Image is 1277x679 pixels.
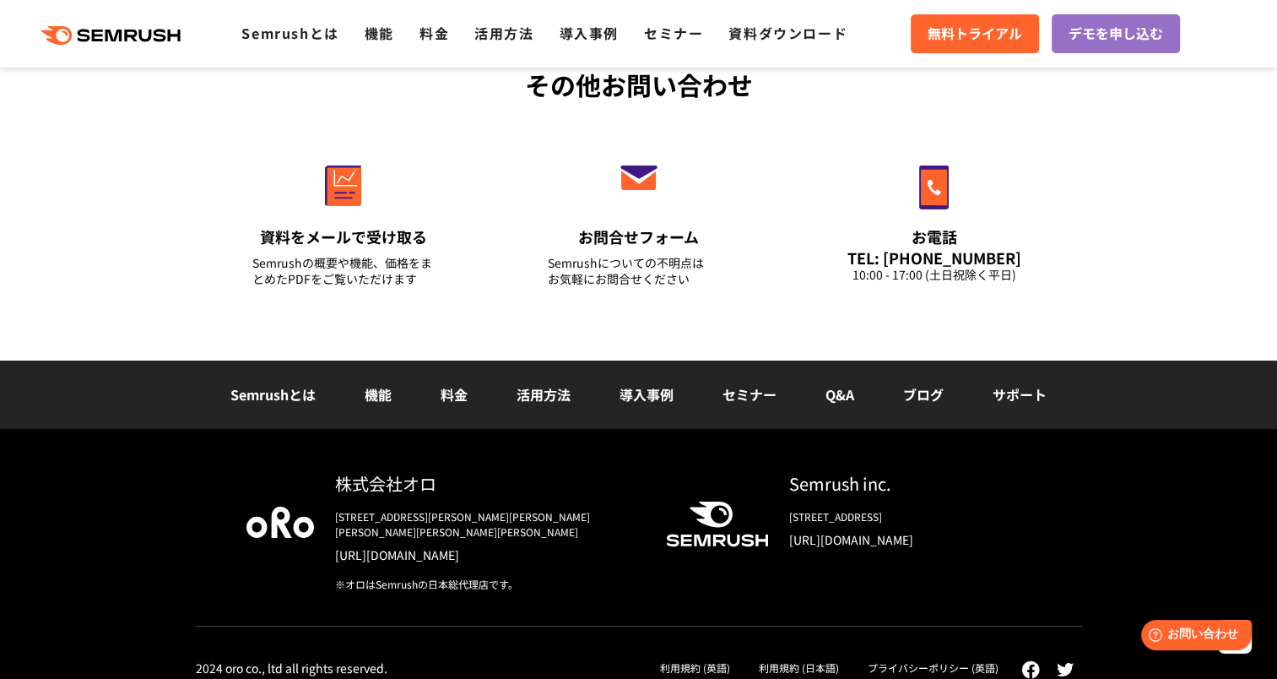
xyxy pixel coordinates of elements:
[335,471,639,496] div: 株式会社オロ
[252,255,435,287] div: Semrushの概要や機能、価格をまとめたPDFをご覧いただけます
[722,384,776,405] a: セミナー
[474,23,533,43] a: 活用方法
[1069,23,1163,45] span: デモを申し込む
[548,226,730,247] div: お問合せフォーム
[365,23,394,43] a: 機能
[419,23,449,43] a: 料金
[843,248,1025,267] div: TEL: [PHONE_NUMBER]
[1021,660,1040,679] img: facebook
[548,255,730,287] div: Semrushについての不明点は お気軽にお問合せください
[252,226,435,247] div: 資料をメールで受け取る
[365,384,392,405] a: 機能
[620,384,674,405] a: 導入事例
[1052,14,1180,53] a: デモを申し込む
[911,14,1039,53] a: 無料トライアル
[759,660,839,675] a: 利用規約 (日本語)
[1057,663,1074,676] img: twitter
[903,384,944,405] a: ブログ
[230,384,316,405] a: Semrushとは
[825,384,854,405] a: Q&A
[241,23,338,43] a: Semrushとは
[196,660,387,676] div: 2024 oro co., ltd all rights reserved.
[246,507,314,537] img: oro company
[1127,613,1258,660] iframe: Help widget launcher
[644,23,703,43] a: セミナー
[993,384,1047,405] a: サポート
[789,531,1031,548] a: [URL][DOMAIN_NAME]
[441,384,468,405] a: 料金
[660,660,730,675] a: 利用規約 (英語)
[789,509,1031,524] div: [STREET_ADDRESS]
[217,129,470,308] a: 資料をメールで受け取る Semrushの概要や機能、価格をまとめたPDFをご覧いただけます
[517,384,571,405] a: 活用方法
[868,660,998,675] a: プライバシーポリシー (英語)
[843,267,1025,283] div: 10:00 - 17:00 (土日祝除く平日)
[560,23,619,43] a: 導入事例
[843,226,1025,247] div: お電話
[728,23,847,43] a: 資料ダウンロード
[196,66,1082,104] div: その他お問い合わせ
[512,129,766,308] a: お問合せフォーム Semrushについての不明点はお気軽にお問合せください
[335,546,639,563] a: [URL][DOMAIN_NAME]
[789,471,1031,496] div: Semrush inc.
[928,23,1022,45] span: 無料トライアル
[335,509,639,540] div: [STREET_ADDRESS][PERSON_NAME][PERSON_NAME][PERSON_NAME][PERSON_NAME][PERSON_NAME]
[335,577,639,592] div: ※オロはSemrushの日本総代理店です。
